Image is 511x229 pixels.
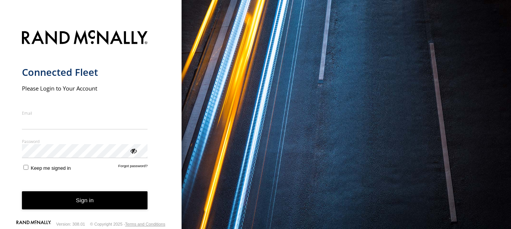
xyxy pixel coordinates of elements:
[56,222,85,226] div: Version: 308.01
[90,222,165,226] div: © Copyright 2025 -
[22,29,148,48] img: Rand McNally
[22,85,148,92] h2: Please Login to Your Account
[22,66,148,78] h1: Connected Fleet
[129,147,137,154] div: ViewPassword
[31,165,71,171] span: Keep me signed in
[23,165,28,170] input: Keep me signed in
[118,164,148,171] a: Forgot password?
[22,26,160,222] form: main
[22,138,148,144] label: Password
[16,220,51,228] a: Visit our Website
[22,110,148,116] label: Email
[22,191,148,210] button: Sign in
[125,222,165,226] a: Terms and Conditions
